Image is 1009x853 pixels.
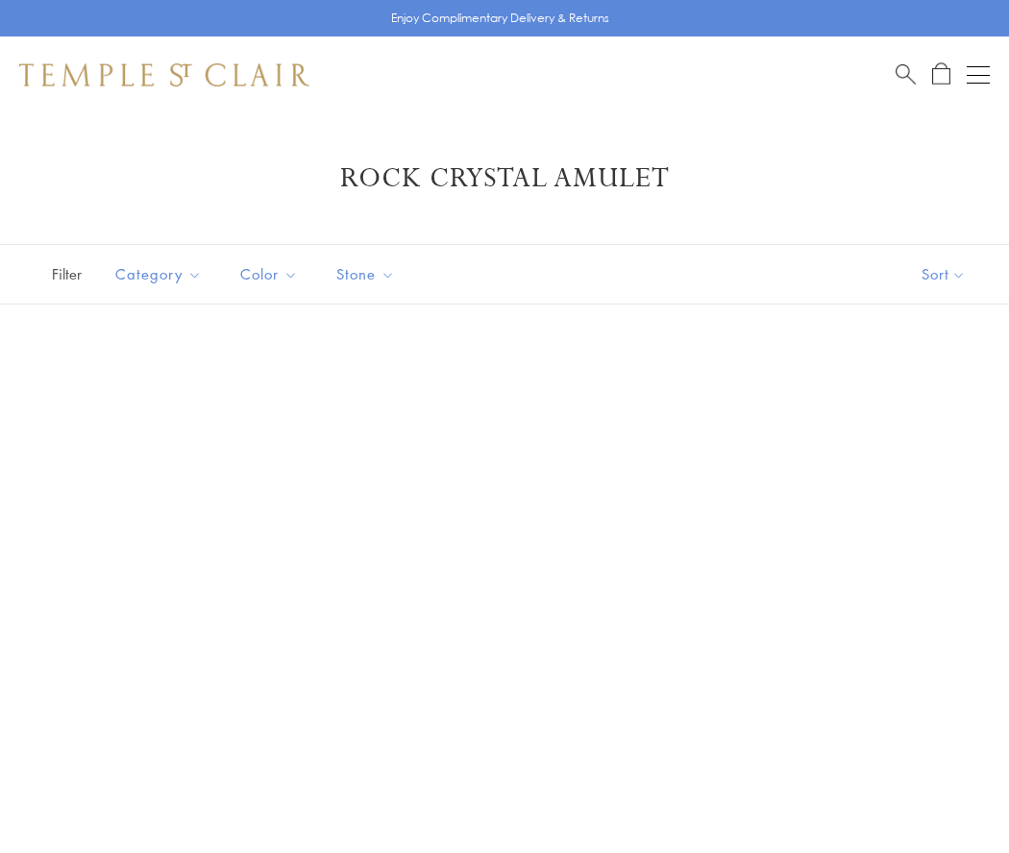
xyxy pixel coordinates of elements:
[327,262,409,286] span: Stone
[48,161,961,196] h1: Rock Crystal Amulet
[101,253,216,296] button: Category
[106,262,216,286] span: Category
[322,253,409,296] button: Stone
[967,63,990,86] button: Open navigation
[896,62,916,86] a: Search
[878,245,1009,304] button: Show sort by
[231,262,312,286] span: Color
[19,63,309,86] img: Temple St. Clair
[391,9,609,28] p: Enjoy Complimentary Delivery & Returns
[932,62,950,86] a: Open Shopping Bag
[226,253,312,296] button: Color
